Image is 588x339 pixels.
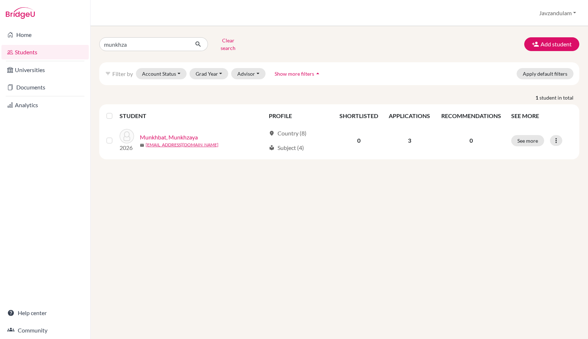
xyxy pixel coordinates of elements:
[268,68,328,79] button: Show more filtersarrow_drop_up
[146,142,218,148] a: [EMAIL_ADDRESS][DOMAIN_NAME]
[1,63,89,77] a: Universities
[136,68,187,79] button: Account Status
[314,70,321,77] i: arrow_drop_up
[524,37,579,51] button: Add student
[334,125,383,156] td: 0
[1,323,89,338] a: Community
[112,70,133,77] span: Filter by
[208,35,248,54] button: Clear search
[535,94,539,101] strong: 1
[275,71,314,77] span: Show more filters
[99,37,189,51] input: Find student by name...
[269,129,306,138] div: Country (8)
[189,68,229,79] button: Grad Year
[536,6,579,20] button: Javzandulam
[6,7,35,19] img: Bridge-U
[1,45,89,59] a: Students
[231,68,266,79] button: Advisor
[383,107,435,125] th: APPLICATIONS
[140,143,144,147] span: mail
[1,28,89,42] a: Home
[105,71,111,76] i: filter_list
[269,143,304,152] div: Subject (4)
[264,107,334,125] th: PROFILE
[1,98,89,112] a: Analytics
[120,143,134,152] p: 2026
[334,107,383,125] th: SHORTLISTED
[517,68,574,79] button: Apply default filters
[539,94,579,101] span: student in total
[269,145,275,151] span: local_library
[511,135,544,146] button: See more
[383,125,435,156] td: 3
[120,129,134,143] img: Munkhbat, Munkhzaya
[440,136,502,145] p: 0
[120,107,264,125] th: STUDENT
[435,107,507,125] th: RECOMMENDATIONS
[1,306,89,320] a: Help center
[140,133,198,142] a: Munkhbat, Munkhzaya
[507,107,576,125] th: SEE MORE
[269,130,275,136] span: location_on
[1,80,89,95] a: Documents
